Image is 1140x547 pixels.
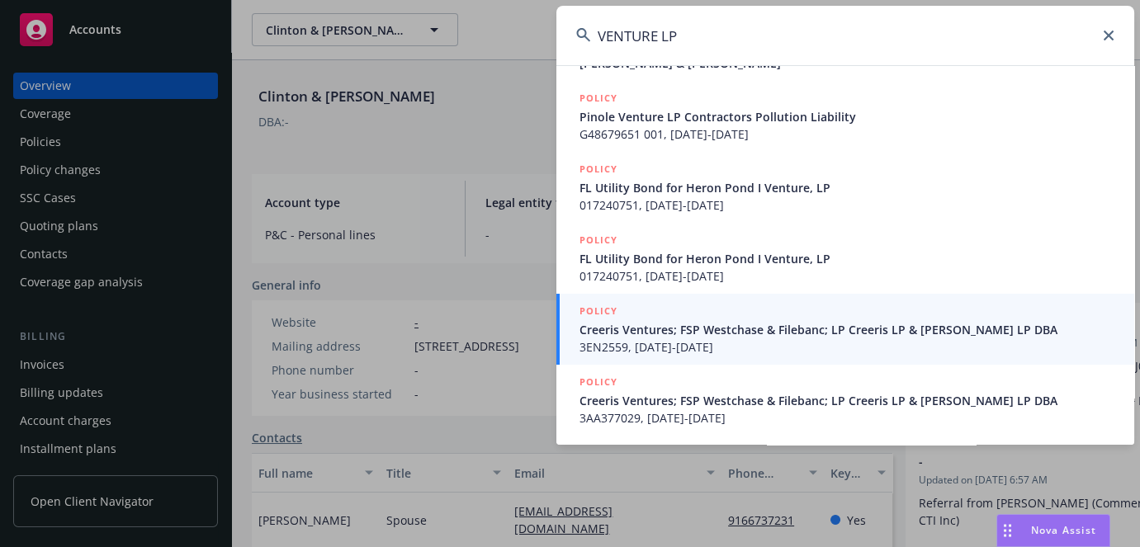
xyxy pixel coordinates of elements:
span: 3EN2559, [DATE]-[DATE] [579,338,1114,356]
a: POLICYPinole Venture LP Contractors Pollution LiabilityG48679651 001, [DATE]-[DATE] [556,81,1134,152]
h5: POLICY [579,232,617,248]
div: Drag to move [997,515,1018,546]
h5: POLICY [579,303,617,319]
span: Creeris Ventures; FSP Westchase & Filebanc; LP Creeris LP & [PERSON_NAME] LP DBA [579,321,1114,338]
a: POLICYCreeris Ventures; FSP Westchase & Filebanc; LP Creeris LP & [PERSON_NAME] LP DBA3EN2559, [D... [556,294,1134,365]
input: Search... [556,6,1134,65]
span: FL Utility Bond for Heron Pond I Venture, LP [579,179,1114,196]
a: POLICYFL Utility Bond for Heron Pond I Venture, LP017240751, [DATE]-[DATE] [556,152,1134,223]
span: G48679651 001, [DATE]-[DATE] [579,125,1114,143]
span: 3AA377029, [DATE]-[DATE] [579,409,1114,427]
a: POLICYCreeris Ventures; FSP Westchase & Filebanc; LP Creeris LP & [PERSON_NAME] LP DBA3AA377029, ... [556,365,1134,436]
h5: POLICY [579,374,617,390]
button: Nova Assist [996,514,1110,547]
h5: POLICY [579,161,617,177]
span: Pinole Venture LP Contractors Pollution Liability [579,108,1114,125]
span: Creeris Ventures; FSP Westchase & Filebanc; LP Creeris LP & [PERSON_NAME] LP DBA [579,392,1114,409]
span: 017240751, [DATE]-[DATE] [579,196,1114,214]
a: POLICYFL Utility Bond for Heron Pond I Venture, LP017240751, [DATE]-[DATE] [556,223,1134,294]
span: Nova Assist [1031,523,1096,537]
span: FL Utility Bond for Heron Pond I Venture, LP [579,250,1114,267]
span: 017240751, [DATE]-[DATE] [579,267,1114,285]
h5: POLICY [579,90,617,106]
